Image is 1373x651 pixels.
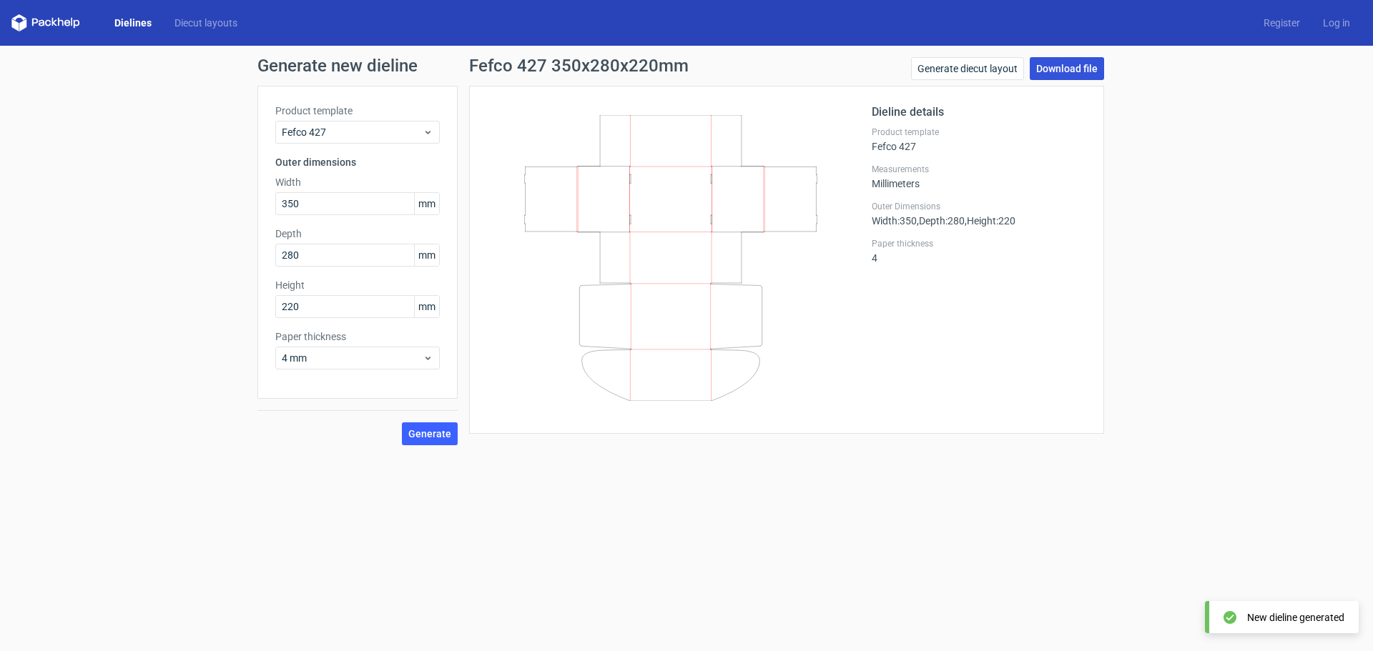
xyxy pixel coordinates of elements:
[872,238,1086,249] label: Paper thickness
[257,57,1116,74] h1: Generate new dieline
[414,296,439,317] span: mm
[965,215,1015,227] span: , Height : 220
[282,351,423,365] span: 4 mm
[872,201,1086,212] label: Outer Dimensions
[103,16,163,30] a: Dielines
[408,429,451,439] span: Generate
[1312,16,1362,30] a: Log in
[872,104,1086,121] h2: Dieline details
[275,227,440,241] label: Depth
[917,215,965,227] span: , Depth : 280
[872,238,1086,264] div: 4
[1252,16,1312,30] a: Register
[414,193,439,214] span: mm
[275,278,440,292] label: Height
[282,125,423,139] span: Fefco 427
[1030,57,1104,80] a: Download file
[469,57,689,74] h1: Fefco 427 350x280x220mm
[402,422,458,445] button: Generate
[163,16,249,30] a: Diecut layouts
[911,57,1024,80] a: Generate diecut layout
[1247,610,1344,625] div: New dieline generated
[275,175,440,189] label: Width
[872,126,1086,138] label: Product template
[414,244,439,266] span: mm
[872,215,917,227] span: Width : 350
[275,104,440,118] label: Product template
[872,164,1086,175] label: Measurements
[275,329,440,344] label: Paper thickness
[872,164,1086,189] div: Millimeters
[872,126,1086,152] div: Fefco 427
[275,155,440,169] h3: Outer dimensions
